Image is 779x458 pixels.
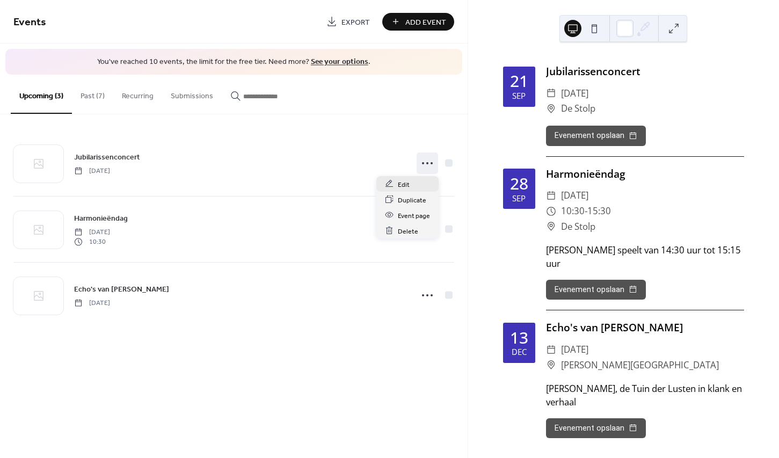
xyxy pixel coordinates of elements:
div: [PERSON_NAME] speelt van 14:30 uur tot 15:15 uur [546,243,744,270]
a: Export [318,13,378,31]
a: See your options [311,55,368,69]
span: [DATE] [561,188,588,203]
div: ​ [546,219,556,235]
span: Event page [398,210,430,221]
button: Recurring [113,75,162,113]
button: Evenement opslaan [546,418,646,439]
div: ​ [546,342,556,358]
button: Upcoming (3) [11,75,72,114]
div: 28 [510,176,528,192]
span: Edit [398,179,410,190]
span: Echo's van [PERSON_NAME] [74,283,169,295]
span: [PERSON_NAME][GEOGRAPHIC_DATA] [561,358,719,373]
button: Past (7) [72,75,113,113]
span: [DATE] [561,342,588,358]
button: Submissions [162,75,222,113]
div: ​ [546,101,556,117]
div: Echo's van [PERSON_NAME] [546,320,744,336]
span: Delete [398,226,418,237]
span: De Stolp [561,219,595,235]
div: 13 [510,330,528,346]
span: [DATE] [74,227,110,237]
span: [DATE] [561,86,588,101]
a: Jubilarissenconcert [74,151,140,163]
span: Events [13,12,46,33]
span: 10:30 [74,237,110,247]
div: sep [512,92,526,100]
div: ​ [546,86,556,101]
a: Harmonieëndag [74,212,128,224]
span: De Stolp [561,101,595,117]
button: Evenement opslaan [546,126,646,146]
a: Echo's van [PERSON_NAME] [74,283,169,295]
span: - [585,203,587,219]
span: Harmonieëndag [74,213,128,224]
span: [DATE] [74,166,110,176]
div: [PERSON_NAME], de Tuin der Lusten in klank en verhaal [546,382,744,409]
span: Duplicate [398,194,426,206]
span: 15:30 [587,203,611,219]
span: 10:30 [561,203,585,219]
button: Evenement opslaan [546,280,646,300]
div: ​ [546,358,556,373]
div: dec [512,348,527,356]
div: Jubilarissenconcert [546,64,744,79]
div: sep [512,194,526,202]
span: Export [341,17,370,28]
div: 21 [510,73,528,89]
div: ​ [546,203,556,219]
span: [DATE] [74,298,110,308]
div: Harmonieëndag [546,166,744,182]
span: You've reached 10 events, the limit for the free tier. Need more? . [16,57,452,68]
div: ​ [546,188,556,203]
